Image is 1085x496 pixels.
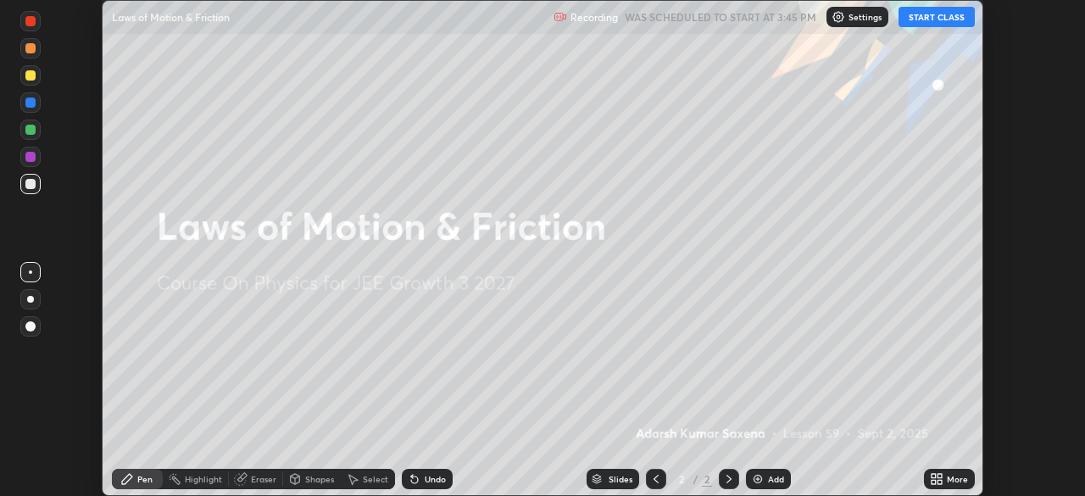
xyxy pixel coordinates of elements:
div: Eraser [251,475,276,483]
div: Shapes [305,475,334,483]
div: Undo [425,475,446,483]
div: Select [363,475,388,483]
p: Recording [570,11,618,24]
img: recording.375f2c34.svg [554,10,567,24]
h5: WAS SCHEDULED TO START AT 3:45 PM [625,9,816,25]
div: 2 [702,471,712,487]
p: Settings [849,13,882,21]
div: Slides [609,475,632,483]
div: Add [768,475,784,483]
p: Laws of Motion & Friction [112,10,230,24]
img: class-settings-icons [832,10,845,24]
button: START CLASS [899,7,975,27]
div: More [947,475,968,483]
div: Highlight [185,475,222,483]
div: Pen [137,475,153,483]
div: / [693,474,698,484]
img: add-slide-button [751,472,765,486]
div: 2 [673,474,690,484]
